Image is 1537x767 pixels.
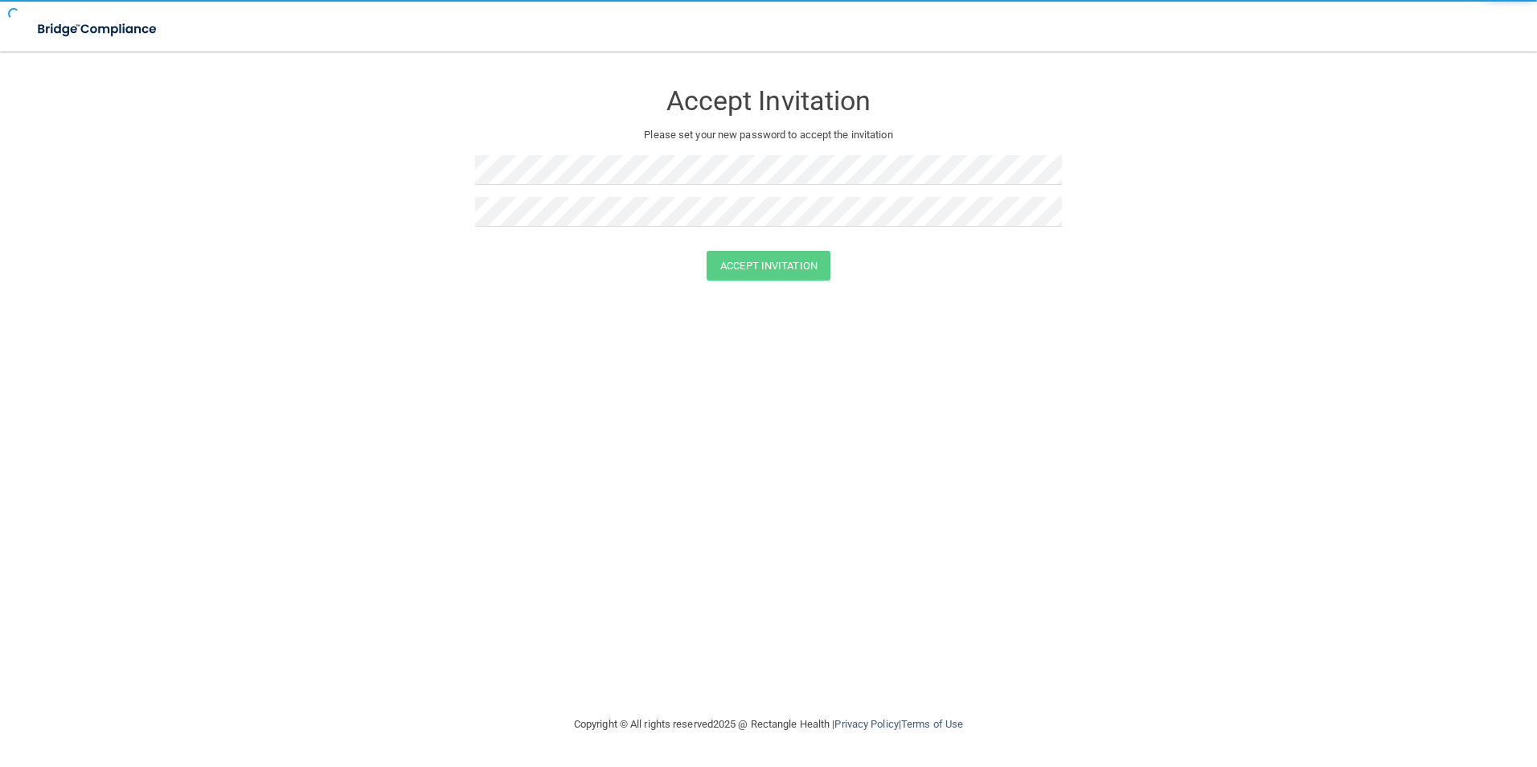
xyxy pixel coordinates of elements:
a: Terms of Use [901,718,963,730]
a: Privacy Policy [834,718,898,730]
button: Accept Invitation [707,251,830,281]
img: bridge_compliance_login_screen.278c3ca4.svg [24,13,172,46]
div: Copyright © All rights reserved 2025 @ Rectangle Health | | [475,699,1062,750]
p: Please set your new password to accept the invitation [487,125,1050,145]
h3: Accept Invitation [475,86,1062,116]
